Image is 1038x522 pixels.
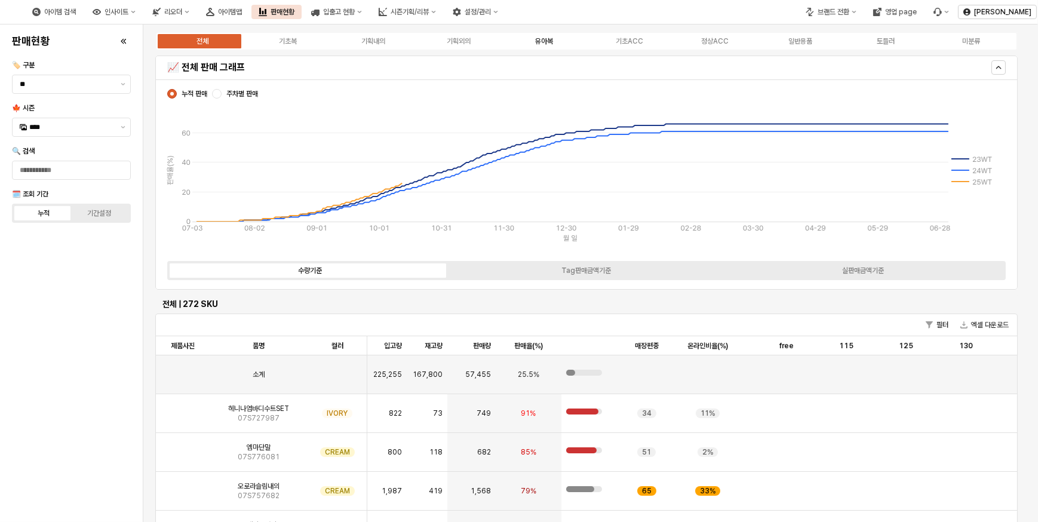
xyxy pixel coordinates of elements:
span: 25.5% [518,370,539,379]
div: 설정/관리 [446,5,505,19]
label: 기획내의 [330,36,416,47]
span: 🗓️ 조회 기간 [12,190,48,198]
span: 749 [477,409,491,418]
label: 기초ACC [586,36,672,47]
span: 판매량 [473,341,491,351]
p: [PERSON_NAME] [974,7,1031,17]
span: 엠마단말 [247,443,271,452]
span: 누적 판매 [182,89,207,99]
div: 실판매금액기준 [842,266,884,275]
label: 유아복 [501,36,586,47]
label: 일반용품 [757,36,843,47]
label: 미분류 [928,36,1014,47]
span: 125 [899,341,913,351]
div: 기간설정 [87,209,111,217]
span: 2% [702,447,713,457]
span: 매장편중 [635,341,659,351]
button: 인사이트 [85,5,143,19]
div: 영업 page [885,8,917,16]
h4: 판매현황 [12,35,50,47]
label: Tag판매금액기준 [448,265,724,276]
span: 419 [429,486,443,496]
label: 정상ACC [672,36,757,47]
div: 정상ACC [701,37,729,45]
button: 엑셀 다운로드 [956,318,1014,332]
span: 07S776081 [238,452,280,462]
span: 130 [959,341,973,351]
span: 51 [642,447,651,457]
span: 118 [429,447,443,457]
div: 수량기준 [298,266,322,275]
div: 누적 [38,209,50,217]
span: 167,800 [413,370,443,379]
div: 기초복 [279,37,297,45]
span: 헤니나염바디수트SET [228,404,289,413]
button: 판매현황 [251,5,302,19]
span: CREAM [325,486,350,496]
div: 판매현황 [271,8,294,16]
div: Menu item 6 [926,5,956,19]
main: App Frame [143,24,1038,522]
span: 온라인비율(%) [687,341,728,351]
div: Tag판매금액기준 [561,266,611,275]
span: 🍁 시즌 [12,104,35,112]
button: 브랜드 전환 [799,5,864,19]
label: 기초복 [245,36,330,47]
span: IVORY [327,409,348,418]
span: 79% [521,486,536,496]
label: 수량기준 [171,265,448,276]
span: 91% [521,409,536,418]
span: 225,255 [373,370,402,379]
span: CREAM [325,447,350,457]
span: 컬러 [331,341,343,351]
div: 아이템 검색 [44,8,76,16]
span: 주차별 판매 [226,89,258,99]
button: 제안 사항 표시 [116,75,130,93]
div: 아이템맵 [199,5,249,19]
span: 1,568 [471,486,491,496]
button: 시즌기획/리뷰 [371,5,443,19]
span: 65 [642,486,652,496]
label: 토들러 [843,36,928,47]
div: 일반용품 [788,37,812,45]
div: 리오더 [145,5,196,19]
label: 실판매금액기준 [725,265,1002,276]
h6: 전체 | 272 SKU [162,299,1011,309]
span: 682 [477,447,491,457]
div: 리오더 [164,8,182,16]
span: 재고량 [425,341,443,351]
button: 필터 [921,318,953,332]
span: 판매율(%) [514,341,543,351]
div: 기획내의 [361,37,385,45]
button: [PERSON_NAME] [958,5,1037,19]
span: 소계 [253,370,265,379]
div: 기획외의 [447,37,471,45]
button: 입출고 현황 [304,5,369,19]
span: 85% [521,447,536,457]
button: 영업 page [866,5,924,19]
label: 기획외의 [416,36,501,47]
label: 기간설정 [72,208,127,219]
span: 800 [388,447,402,457]
div: 인사이트 [105,8,128,16]
span: 제품사진 [171,341,195,351]
span: 07S727987 [238,413,280,423]
button: Hide [991,60,1006,75]
button: 아이템 검색 [25,5,83,19]
div: 토들러 [877,37,895,45]
span: 73 [433,409,443,418]
span: 입고량 [384,341,402,351]
div: 브랜드 전환 [818,8,849,16]
span: 🏷️ 구분 [12,61,35,69]
span: 57,455 [465,370,491,379]
label: 전체 [159,36,245,47]
span: 115 [839,341,853,351]
span: 11% [701,409,715,418]
div: 유아복 [535,37,553,45]
div: 입출고 현황 [323,8,355,16]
